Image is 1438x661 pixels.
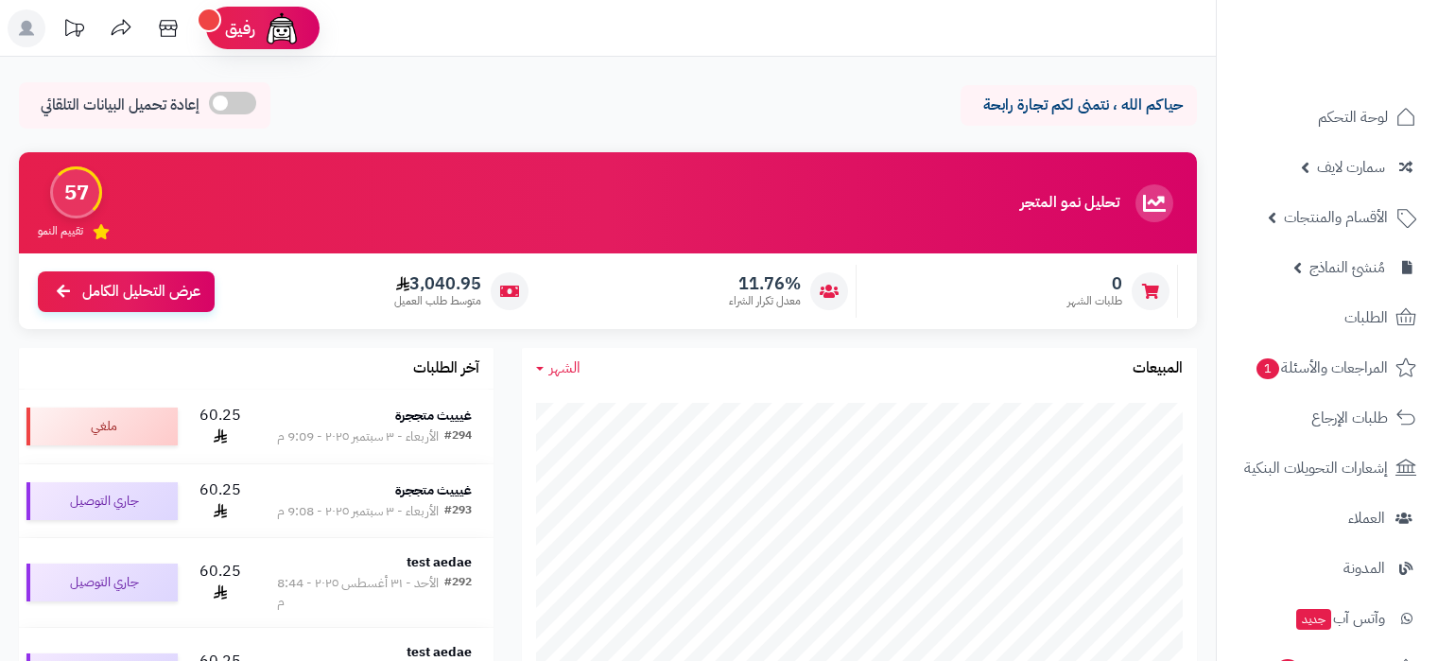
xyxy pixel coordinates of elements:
[1228,496,1427,541] a: العملاء
[185,538,254,627] td: 60.25
[1020,195,1119,212] h3: تحليل نمو المتجر
[50,9,97,52] a: تحديثات المنصة
[38,223,83,239] span: تقييم النمو
[407,552,472,572] strong: test aedae
[1255,355,1388,381] span: المراجعات والأسئلة
[1067,293,1122,309] span: طلبات الشهر
[185,464,254,538] td: 60.25
[1228,546,1427,591] a: المدونة
[394,273,481,294] span: 3,040.95
[1296,609,1331,630] span: جديد
[1309,53,1420,93] img: logo-2.png
[394,293,481,309] span: متوسط طلب العميل
[225,17,255,40] span: رفيق
[1067,273,1122,294] span: 0
[395,480,472,500] strong: غيييث متججرة
[536,357,580,379] a: الشهر
[41,95,199,116] span: إعادة تحميل البيانات التلقائي
[1343,555,1385,582] span: المدونة
[975,95,1183,116] p: حياكم الله ، نتمنى لكم تجارة رابحة
[26,564,178,601] div: جاري التوصيل
[1348,505,1385,531] span: العملاء
[1317,154,1385,181] span: سمارت لايف
[444,574,472,612] div: #292
[26,408,178,445] div: ملغي
[1228,345,1427,391] a: المراجعات والأسئلة1
[38,271,215,312] a: عرض التحليل الكامل
[1256,358,1279,379] span: 1
[263,9,301,47] img: ai-face.png
[1309,254,1385,281] span: مُنشئ النماذج
[1284,204,1388,231] span: الأقسام والمنتجات
[1228,596,1427,641] a: وآتس آبجديد
[729,293,801,309] span: معدل تكرار الشراء
[444,427,472,446] div: #294
[1228,395,1427,441] a: طلبات الإرجاع
[277,427,439,446] div: الأربعاء - ٣ سبتمبر ٢٠٢٥ - 9:09 م
[26,482,178,520] div: جاري التوصيل
[277,502,439,521] div: الأربعاء - ٣ سبتمبر ٢٠٢٥ - 9:08 م
[549,357,580,379] span: الشهر
[1133,360,1183,377] h3: المبيعات
[729,273,801,294] span: 11.76%
[277,574,444,612] div: الأحد - ٣١ أغسطس ٢٠٢٥ - 8:44 م
[1311,405,1388,431] span: طلبات الإرجاع
[82,281,200,303] span: عرض التحليل الكامل
[413,360,479,377] h3: آخر الطلبات
[1244,455,1388,481] span: إشعارات التحويلات البنكية
[1228,95,1427,140] a: لوحة التحكم
[1344,304,1388,331] span: الطلبات
[395,406,472,426] strong: غيييث متججرة
[1294,605,1385,632] span: وآتس آب
[1228,445,1427,491] a: إشعارات التحويلات البنكية
[444,502,472,521] div: #293
[1318,104,1388,130] span: لوحة التحكم
[185,390,254,463] td: 60.25
[1228,295,1427,340] a: الطلبات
